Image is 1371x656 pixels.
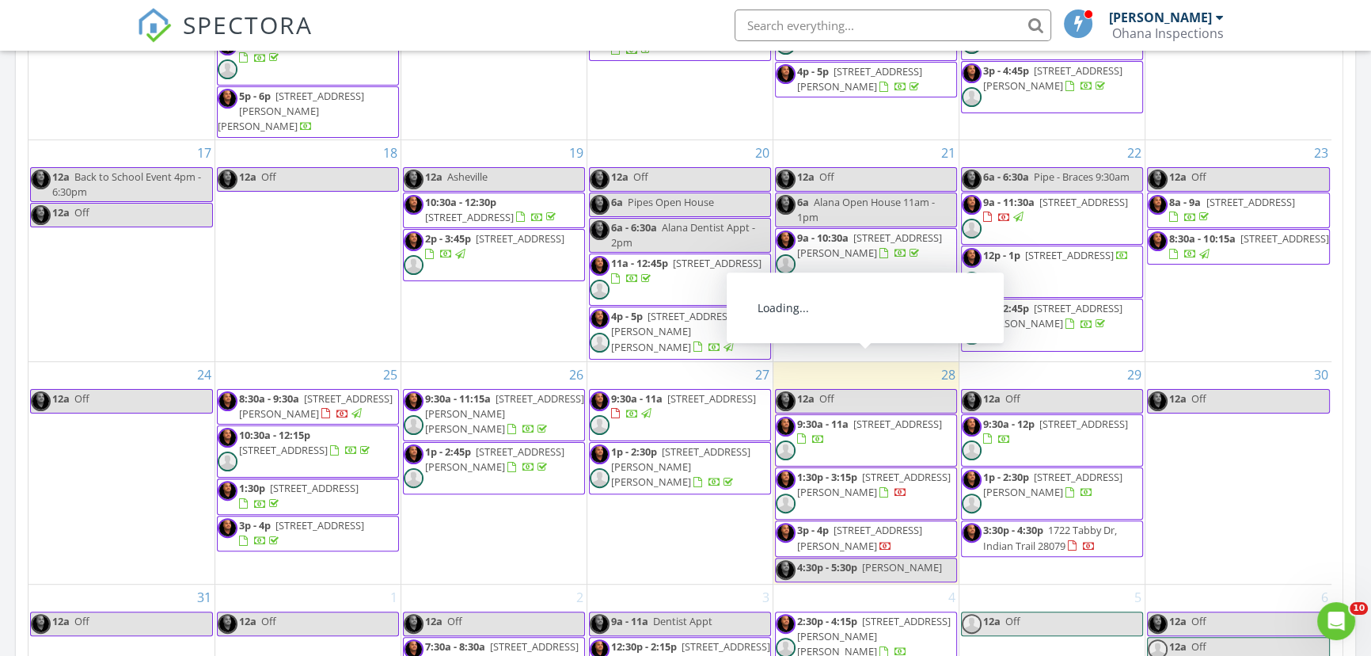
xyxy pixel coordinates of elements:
[217,479,399,514] a: 1:30p [STREET_ADDRESS]
[1240,231,1328,246] span: [STREET_ADDRESS]
[776,284,796,303] img: img_7436.jpg
[983,170,1029,184] span: 6a - 6:30a
[962,614,982,634] img: default-user-f0147aede5fd5fa78ca7ade42f37bd4542148d508eef1c3d3ea960f66861d68b.jpg
[611,444,657,459] span: 1p - 2:30p
[759,585,773,610] a: Go to September 3, 2025
[983,614,1001,628] span: 12a
[611,309,643,323] span: 4p - 5p
[853,417,942,431] span: [STREET_ADDRESS]
[218,170,237,189] img: img_7436.jpg
[611,309,736,353] span: [STREET_ADDRESS][PERSON_NAME][PERSON_NAME]
[403,389,585,441] a: 9:30a - 11:15a [STREET_ADDRESS][PERSON_NAME][PERSON_NAME]
[797,284,948,313] span: LifeStyle Industry Night 6pm - 9pm
[776,560,796,580] img: img_7436.jpg
[611,309,736,353] a: 4p - 5p [STREET_ADDRESS][PERSON_NAME][PERSON_NAME]
[611,391,756,421] a: 9:30a - 11a [STREET_ADDRESS]
[1311,362,1331,387] a: Go to August 30, 2025
[1169,231,1235,246] span: 8:30a - 10:15a
[218,452,237,471] img: default-user-f0147aede5fd5fa78ca7ade42f37bd4542148d508eef1c3d3ea960f66861d68b.jpg
[983,63,1029,78] span: 3p - 4:45p
[752,362,773,387] a: Go to August 27, 2025
[1148,391,1168,411] img: img_7436.jpg
[425,391,584,436] span: [STREET_ADDRESS][PERSON_NAME][PERSON_NAME]
[239,391,393,421] a: 8:30a - 9:30a [STREET_ADDRESS][PERSON_NAME]
[239,518,364,547] a: 3p - 4p [STREET_ADDRESS]
[74,205,89,219] span: Off
[797,391,815,406] span: 12a
[218,428,237,448] img: img_7436.jpg
[1169,170,1187,184] span: 12a
[275,518,364,532] span: [STREET_ADDRESS]
[983,470,1122,499] span: [STREET_ADDRESS][PERSON_NAME]
[962,170,982,189] img: img_7436.jpg
[239,443,328,457] span: [STREET_ADDRESS]
[797,614,857,628] span: 2:30p - 4:15p
[425,170,442,184] span: 12a
[667,391,756,406] span: [STREET_ADDRESS]
[611,444,750,489] span: [STREET_ADDRESS][PERSON_NAME][PERSON_NAME]
[589,254,771,306] a: 11a - 12:45p [STREET_ADDRESS]
[775,228,957,280] a: 9a - 10:30a [STREET_ADDRESS][PERSON_NAME]
[797,560,857,574] span: 4:30p - 5:30p
[239,481,265,495] span: 1:30p
[425,444,564,474] span: [STREET_ADDRESS][PERSON_NAME]
[447,614,462,628] span: Off
[31,170,51,189] img: img_7436.jpg
[1148,195,1168,215] img: img_7436.jpg
[797,195,809,209] span: 6a
[1145,361,1331,584] td: Go to August 30, 2025
[983,301,1029,315] span: 1p - 2:45p
[611,220,657,235] span: 6a - 6:30a
[1169,614,1187,628] span: 12a
[938,140,959,166] a: Go to August 21, 2025
[959,361,1145,584] td: Go to August 29, 2025
[590,170,610,189] img: img_7436.jpg
[611,28,736,57] a: 4p - 5p [STREET_ADDRESS]
[239,391,299,406] span: 8:30a - 9:30a
[425,391,491,406] span: 9:30a - 11:15a
[31,391,51,411] img: img_7436.jpg
[404,391,423,411] img: img_7436.jpg
[1148,231,1168,251] img: img_7436.jpg
[1169,231,1328,261] a: 8:30a - 10:15a [STREET_ADDRESS]
[52,170,70,184] span: 12a
[962,441,982,460] img: default-user-f0147aede5fd5fa78ca7ade42f37bd4542148d508eef1c3d3ea960f66861d68b.jpg
[983,470,1122,499] a: 1p - 2:30p [STREET_ADDRESS][PERSON_NAME]
[1191,614,1206,628] span: Off
[218,481,237,501] img: img_7436.jpg
[797,417,942,446] a: 9:30a - 11a [STREET_ADDRESS]
[1169,391,1187,406] span: 12a
[28,361,215,584] td: Go to August 24, 2025
[776,470,796,490] img: img_7436.jpg
[797,284,834,298] span: 4p - 10p
[1191,639,1206,654] span: Off
[962,417,982,437] img: img_7436.jpg
[775,521,957,556] a: 3p - 4p [STREET_ADDRESS][PERSON_NAME]
[611,391,663,406] span: 9:30a - 11a
[797,231,942,260] a: 9a - 10:30a [STREET_ADDRESS][PERSON_NAME]
[404,231,423,251] img: img_7436.jpg
[1039,417,1128,431] span: [STREET_ADDRESS]
[425,195,559,224] a: 10:30a - 12:30p [STREET_ADDRESS]
[403,229,585,281] a: 2p - 3:45p [STREET_ADDRESS]
[270,481,359,495] span: [STREET_ADDRESS]
[447,170,488,184] span: Asheville
[425,444,471,459] span: 1p - 2:45p
[1112,25,1224,41] div: Ohana Inspections
[1147,229,1330,265] a: 8:30a - 10:15a [STREET_ADDRESS]
[775,414,957,467] a: 9:30a - 11a [STREET_ADDRESS]
[239,36,378,65] a: 3p - 4:45p [STREET_ADDRESS]
[1148,614,1168,634] img: img_7436.jpg
[773,139,959,361] td: Go to August 21, 2025
[633,170,648,184] span: Off
[962,219,982,238] img: default-user-f0147aede5fd5fa78ca7ade42f37bd4542148d508eef1c3d3ea960f66861d68b.jpg
[1169,195,1294,224] a: 8a - 9a [STREET_ADDRESS]
[590,309,610,329] img: img_7436.jpg
[1206,195,1294,209] span: [STREET_ADDRESS]
[776,231,796,250] img: img_7436.jpg
[797,470,951,499] span: [STREET_ADDRESS][PERSON_NAME]
[218,59,237,79] img: default-user-f0147aede5fd5fa78ca7ade42f37bd4542148d508eef1c3d3ea960f66861d68b.jpg
[1169,639,1187,654] span: 12a
[611,195,623,209] span: 6a
[194,585,215,610] a: Go to August 31, 2025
